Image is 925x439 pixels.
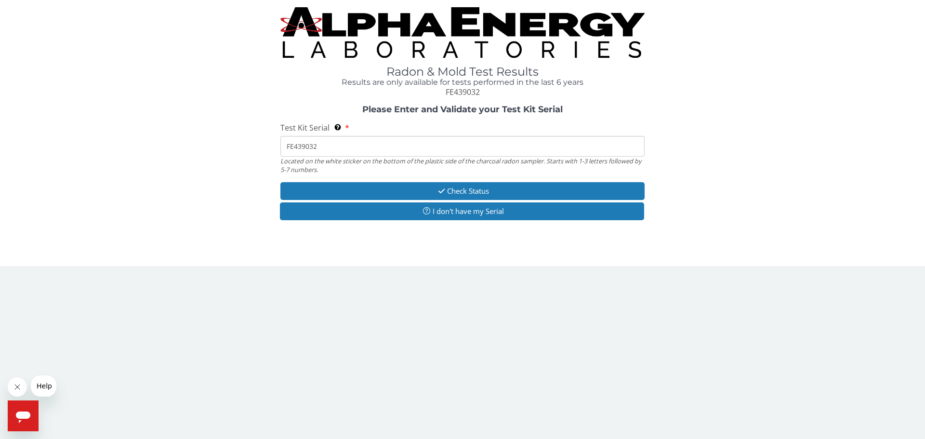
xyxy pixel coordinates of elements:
iframe: Message from company [31,375,56,397]
button: I don't have my Serial [280,202,644,220]
iframe: Close message [8,377,27,397]
span: FE439032 [446,87,480,97]
h1: Radon & Mold Test Results [280,66,645,78]
span: Test Kit Serial [280,122,330,133]
img: TightCrop.jpg [280,7,645,58]
iframe: Button to launch messaging window [8,400,39,431]
h4: Results are only available for tests performed in the last 6 years [280,78,645,87]
strong: Please Enter and Validate your Test Kit Serial [362,104,563,115]
div: Located on the white sticker on the bottom of the plastic side of the charcoal radon sampler. Sta... [280,157,645,174]
button: Check Status [280,182,645,200]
